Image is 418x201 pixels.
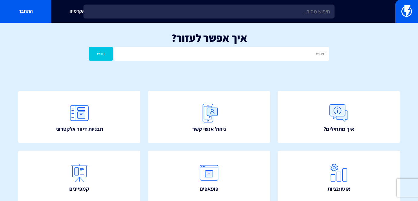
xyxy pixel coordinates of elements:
[114,47,329,61] input: חיפוש
[55,125,103,133] span: תבניות דיוור אלקטרוני
[324,125,354,133] span: איך מתחילים?
[328,185,350,193] span: אוטומציות
[192,125,226,133] span: ניהול אנשי קשר
[89,47,113,61] button: חפש
[148,91,270,143] a: ניהול אנשי קשר
[200,185,218,193] span: פופאפים
[69,185,89,193] span: קמפיינים
[278,91,400,143] a: איך מתחילים?
[9,32,409,44] h1: איך אפשר לעזור?
[18,91,140,143] a: תבניות דיוור אלקטרוני
[83,5,334,18] input: חיפוש מהיר...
